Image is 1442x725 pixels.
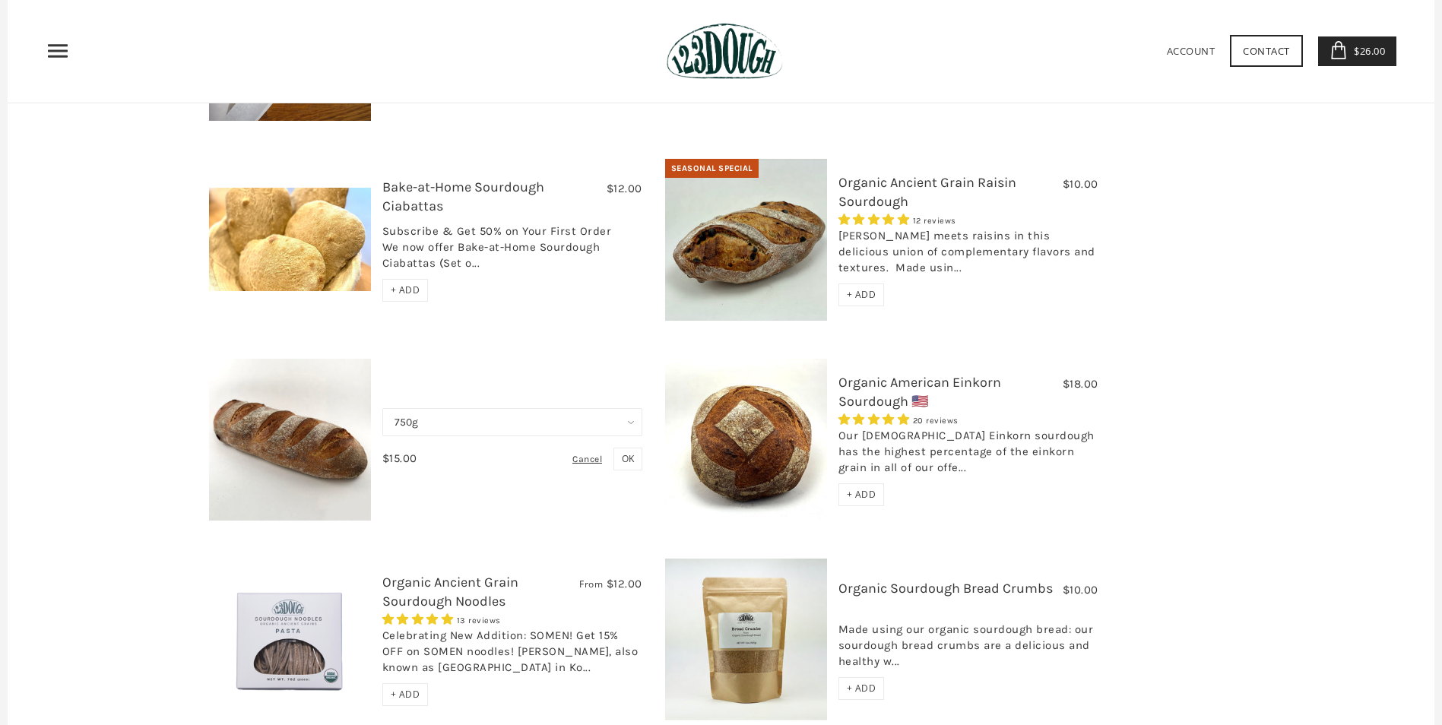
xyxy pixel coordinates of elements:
span: $12.00 [607,182,642,195]
a: Organic Sourdough Bread Crumbs [838,580,1053,597]
span: + ADD [847,288,876,301]
img: 123Dough Bakery [667,23,783,80]
span: From [579,578,603,590]
img: Organic American Ancient Grains Sourdough 🇺🇸 [209,359,371,521]
div: Seasonal Special [665,159,759,179]
a: Organic American Einkorn Sourdough 🇺🇸 [838,374,1001,410]
div: Cancel [572,448,610,470]
a: Account [1167,44,1215,58]
img: Bake-at-Home Sourdough Ciabattas [209,188,371,291]
div: Made using our organic sourdough bread: our sourdough bread crumbs are a delicious and healthy w... [838,606,1098,677]
img: Organic American Einkorn Sourdough 🇺🇸 [665,359,827,521]
span: 20 reviews [913,416,959,426]
span: OK [622,452,634,465]
a: Organic Ancient Grain Raisin Sourdough [838,174,1016,210]
span: + ADD [847,682,876,695]
a: Contact [1230,35,1303,67]
div: + ADD [838,283,885,306]
div: Celebrating New Addition: SOMEN! Get 15% OFF on SOMEN noodles! [PERSON_NAME], also known as [GEOG... [382,628,642,683]
div: Our [DEMOGRAPHIC_DATA] Einkorn sourdough has the highest percentage of the einkorn grain in all o... [838,428,1098,483]
div: [PERSON_NAME] meets raisins in this delicious union of complementary flavors and textures. Made u... [838,228,1098,283]
span: $10.00 [1063,177,1098,191]
span: + ADD [391,688,420,701]
div: + ADD [838,483,885,506]
span: 4.95 stars [838,413,913,426]
a: Organic Ancient Grain Sourdough Noodles [382,574,518,609]
span: $18.00 [1063,377,1098,391]
a: Bake-at-Home Sourdough Ciabattas [382,179,544,214]
div: + ADD [382,683,429,706]
a: $26.00 [1318,36,1397,66]
img: Organic Ancient Grain Raisin Sourdough [665,159,827,321]
span: $26.00 [1350,44,1385,58]
div: $15.00 [382,448,417,469]
span: 5.00 stars [838,213,913,226]
span: $12.00 [607,577,642,590]
span: 13 reviews [457,616,501,625]
nav: Primary [46,39,70,63]
img: Organic Sourdough Bread Crumbs [665,559,827,720]
span: 12 reviews [913,216,956,226]
div: + ADD [838,677,885,700]
div: Subscribe & Get 50% on Your First Order We now offer Bake-at-Home Sourdough Ciabattas (Set o... [382,223,642,279]
span: + ADD [391,283,420,296]
div: + ADD [382,279,429,302]
button: OK [613,448,642,470]
span: + ADD [847,488,876,501]
span: $10.00 [1063,583,1098,597]
img: Organic Ancient Grain Sourdough Noodles [209,559,371,720]
span: 4.85 stars [382,613,457,626]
